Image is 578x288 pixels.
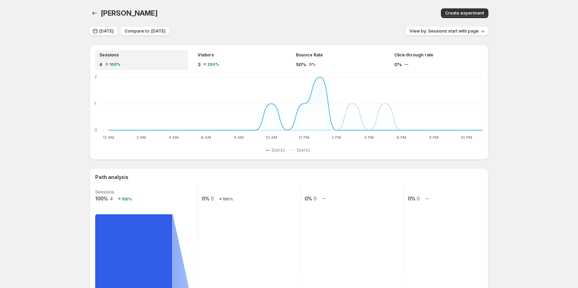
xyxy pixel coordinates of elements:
span: [PERSON_NAME] [101,9,157,17]
span: 0% [394,61,402,68]
span: 200% [207,62,219,66]
text: 8 AM [234,135,244,140]
text: 0% [408,196,415,201]
span: [DATE] [272,147,285,153]
span: 100% [109,62,120,66]
span: 50% [296,61,306,68]
span: Visitors [198,52,214,58]
span: Sessions [99,52,119,58]
text: 100% [223,197,233,201]
span: View by: Sessions start with page [409,28,479,34]
h3: Path analysis [95,174,128,181]
span: Bounce Rate [296,52,323,58]
button: [DATE] [90,26,118,36]
text: 10 AM [265,135,277,140]
span: 4 [99,61,102,68]
text: 0 [211,196,214,201]
text: 0% [305,196,312,201]
text: 0% [202,196,209,201]
button: [DATE] [265,146,287,154]
span: Click-through rate [394,52,433,58]
text: 8 PM [429,135,439,140]
text: 100% [121,197,132,201]
button: Compare to: [DATE] [120,26,170,36]
span: [DATE] [297,147,310,153]
span: [DATE] [99,28,114,34]
span: 0% [309,62,316,66]
text: 2 PM [332,135,341,140]
span: Create experiment [445,10,484,16]
text: 6 PM [397,135,406,140]
text: 0 [314,196,317,201]
button: Create experiment [441,8,488,18]
span: Compare to: [DATE] [125,28,165,34]
text: 12 PM [298,135,309,140]
text: 1 [94,101,96,106]
text: Sessions [95,189,114,195]
text: 10 PM [461,135,472,140]
text: 12 AM [103,135,114,140]
text: 0 [417,196,420,201]
text: 2 [94,74,97,79]
button: View by: Sessions start with page [405,26,488,36]
text: 6 AM [201,135,211,140]
span: 3 [198,61,200,68]
text: 0 [94,127,97,132]
button: [DATE] [291,146,313,154]
text: 4 AM [169,135,179,140]
text: 2 AM [136,135,146,140]
text: 100% [95,196,108,201]
text: 4 PM [364,135,374,140]
text: 4 [110,196,113,201]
